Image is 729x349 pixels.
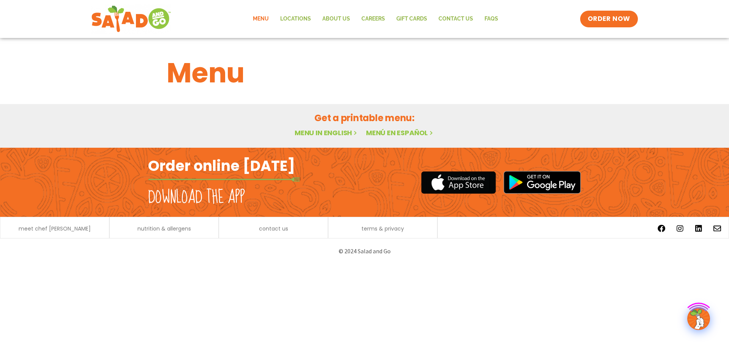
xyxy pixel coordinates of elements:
a: About Us [317,10,356,28]
a: Locations [275,10,317,28]
a: Menú en español [366,128,434,137]
span: ORDER NOW [588,14,630,24]
img: fork [148,177,300,182]
a: FAQs [479,10,504,28]
a: nutrition & allergens [137,226,191,231]
img: google_play [503,171,581,194]
a: GIFT CARDS [391,10,433,28]
h2: Order online [DATE] [148,156,295,175]
img: new-SAG-logo-768×292 [91,4,171,34]
a: ORDER NOW [580,11,638,27]
a: Contact Us [433,10,479,28]
img: appstore [421,170,496,195]
a: Menu [247,10,275,28]
a: Menu in English [295,128,358,137]
nav: Menu [247,10,504,28]
a: contact us [259,226,288,231]
h2: Get a printable menu: [167,111,562,125]
a: meet chef [PERSON_NAME] [19,226,91,231]
a: terms & privacy [361,226,404,231]
p: © 2024 Salad and Go [152,246,577,256]
h2: Download the app [148,187,245,208]
h1: Menu [167,52,562,93]
a: Careers [356,10,391,28]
